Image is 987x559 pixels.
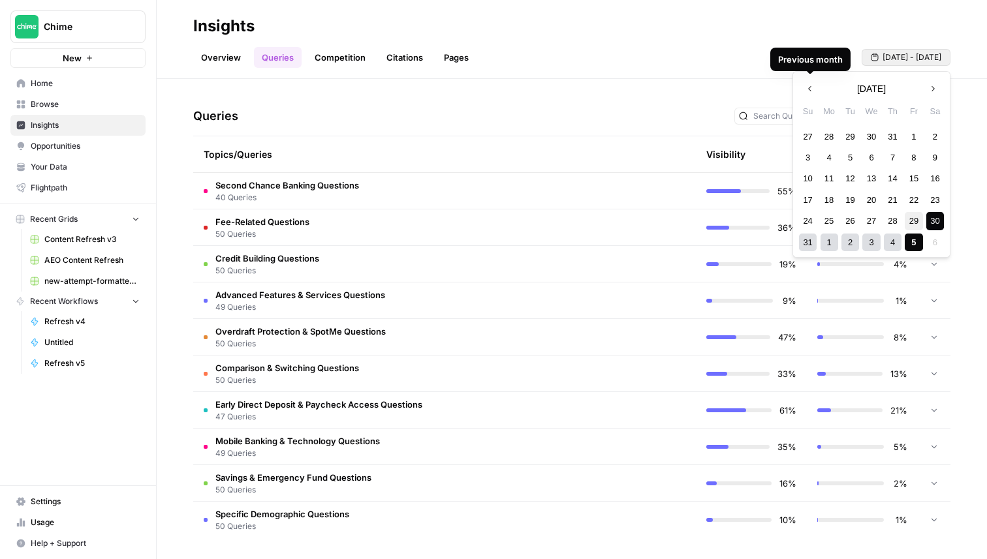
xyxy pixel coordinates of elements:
[821,234,838,251] div: Choose Monday, September 1st, 2025
[10,10,146,43] button: Workspace: Chime
[797,126,945,253] div: month 2025-08
[30,213,78,225] span: Recent Grids
[31,98,140,110] span: Browse
[862,128,880,145] div: Choose Wednesday, July 30th, 2025
[44,337,140,348] span: Untitled
[778,53,843,66] div: Previous month
[821,212,838,230] div: Choose Monday, August 25th, 2025
[799,234,817,251] div: Choose Sunday, August 31st, 2025
[204,136,574,172] div: Topics/Queries
[926,234,944,251] div: Not available Saturday, September 6th, 2025
[215,265,319,277] span: 50 Queries
[193,16,255,37] div: Insights
[44,316,140,327] span: Refresh v4
[753,110,879,123] input: Search Queries
[905,234,922,251] div: Choose Friday, September 5th, 2025
[24,332,146,353] a: Untitled
[307,47,373,68] a: Competition
[215,179,359,192] span: Second Chance Banking Questions
[862,102,880,120] div: We
[10,115,146,136] a: Insights
[10,136,146,157] a: Opportunities
[215,301,385,313] span: 49 Queries
[926,212,944,230] div: Choose Saturday, August 30th, 2025
[884,128,901,145] div: Choose Thursday, July 31st, 2025
[193,107,238,125] h3: Queries
[31,537,140,549] span: Help + Support
[926,149,944,166] div: Choose Saturday, August 9th, 2025
[799,170,817,187] div: Choose Sunday, August 10th, 2025
[821,102,838,120] div: Mo
[24,229,146,250] a: Content Refresh v3
[905,191,922,209] div: Choose Friday, August 22nd, 2025
[884,149,901,166] div: Choose Thursday, August 7th, 2025
[862,191,880,209] div: Choose Wednesday, August 20th, 2025
[31,140,140,152] span: Opportunities
[10,73,146,94] a: Home
[926,191,944,209] div: Choose Saturday, August 23rd, 2025
[44,20,123,33] span: Chime
[215,398,422,411] span: Early Direct Deposit & Paycheck Access Questions
[779,513,796,526] span: 10%
[10,491,146,512] a: Settings
[799,191,817,209] div: Choose Sunday, August 17th, 2025
[24,311,146,332] a: Refresh v4
[905,170,922,187] div: Choose Friday, August 15th, 2025
[841,212,859,230] div: Choose Tuesday, August 26th, 2025
[862,170,880,187] div: Choose Wednesday, August 13th, 2025
[10,94,146,115] a: Browse
[706,148,745,161] div: Visibility
[777,221,796,234] span: 36%
[799,149,817,166] div: Choose Sunday, August 3rd, 2025
[254,47,302,68] a: Queries
[193,47,249,68] a: Overview
[821,170,838,187] div: Choose Monday, August 11th, 2025
[31,182,140,194] span: Flightpath
[892,294,907,307] span: 1%
[24,250,146,271] a: AEO Content Refresh
[10,157,146,177] a: Your Data
[799,212,817,230] div: Choose Sunday, August 24th, 2025
[821,191,838,209] div: Choose Monday, August 18th, 2025
[10,48,146,68] button: New
[821,149,838,166] div: Choose Monday, August 4th, 2025
[10,292,146,311] button: Recent Workflows
[31,517,140,528] span: Usage
[883,52,941,63] span: [DATE] - [DATE]
[841,191,859,209] div: Choose Tuesday, August 19th, 2025
[890,404,907,417] span: 21%
[215,288,385,301] span: Advanced Features & Services Questions
[862,234,880,251] div: Choose Wednesday, September 3rd, 2025
[781,294,796,307] span: 9%
[24,271,146,292] a: new-attempt-formatted.csv
[215,434,380,447] span: Mobile Banking & Technology Questions
[215,374,359,386] span: 50 Queries
[215,325,386,338] span: Overdraft Protection & SpotMe Questions
[779,404,796,417] span: 61%
[777,185,796,198] span: 55%
[841,102,859,120] div: Tu
[862,149,880,166] div: Choose Wednesday, August 6th, 2025
[215,447,380,459] span: 49 Queries
[862,212,880,230] div: Choose Wednesday, August 27th, 2025
[841,170,859,187] div: Choose Tuesday, August 12th, 2025
[215,338,386,350] span: 50 Queries
[884,102,901,120] div: Th
[926,128,944,145] div: Choose Saturday, August 2nd, 2025
[215,484,371,496] span: 50 Queries
[15,15,39,38] img: Chime Logo
[215,521,349,532] span: 50 Queries
[215,252,319,265] span: Credit Building Questions
[777,440,796,453] span: 35%
[215,361,359,374] span: Comparison & Switching Questions
[892,331,907,344] span: 8%
[926,170,944,187] div: Choose Saturday, August 16th, 2025
[779,477,796,490] span: 16%
[892,513,907,526] span: 1%
[215,192,359,204] span: 40 Queries
[24,353,146,374] a: Refresh v5
[862,49,950,66] button: [DATE] - [DATE]
[44,254,140,266] span: AEO Content Refresh
[10,177,146,198] a: Flightpath
[884,212,901,230] div: Choose Thursday, August 28th, 2025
